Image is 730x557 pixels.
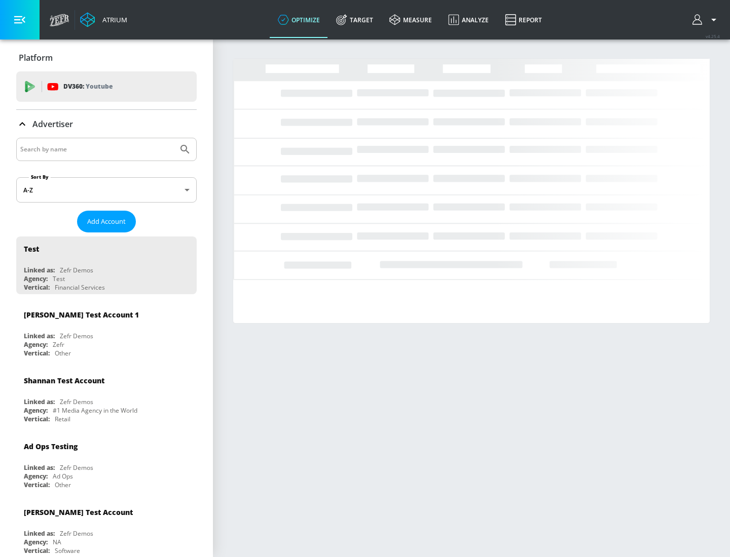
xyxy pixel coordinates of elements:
[63,81,113,92] p: DV360:
[16,236,197,294] div: TestLinked as:Zefr DemosAgency:TestVertical:Financial Services
[80,12,127,27] a: Atrium
[24,442,78,451] div: Ad Ops Testing
[440,2,497,38] a: Analyze
[24,332,55,340] div: Linked as:
[53,472,73,481] div: Ad Ops
[328,2,381,38] a: Target
[53,340,64,349] div: Zefr
[24,546,50,555] div: Vertical:
[24,283,50,292] div: Vertical:
[86,81,113,92] p: Youtube
[60,463,93,472] div: Zefr Demos
[77,211,136,232] button: Add Account
[16,434,197,492] div: Ad Ops TestingLinked as:Zefr DemosAgency:Ad OpsVertical:Other
[24,310,139,320] div: [PERSON_NAME] Test Account 1
[55,349,71,357] div: Other
[16,368,197,426] div: Shannan Test AccountLinked as:Zefr DemosAgency:#1 Media Agency in the WorldVertical:Retail
[55,415,70,423] div: Retail
[53,538,61,546] div: NA
[24,481,50,489] div: Vertical:
[270,2,328,38] a: optimize
[24,406,48,415] div: Agency:
[19,52,53,63] p: Platform
[24,415,50,423] div: Vertical:
[29,174,51,180] label: Sort By
[24,507,133,517] div: [PERSON_NAME] Test Account
[55,481,71,489] div: Other
[16,44,197,72] div: Platform
[16,110,197,138] div: Advertiser
[24,397,55,406] div: Linked as:
[24,244,39,254] div: Test
[24,538,48,546] div: Agency:
[55,546,80,555] div: Software
[24,529,55,538] div: Linked as:
[16,71,197,102] div: DV360: Youtube
[20,143,174,156] input: Search by name
[53,274,65,283] div: Test
[497,2,550,38] a: Report
[60,332,93,340] div: Zefr Demos
[16,302,197,360] div: [PERSON_NAME] Test Account 1Linked as:Zefr DemosAgency:ZefrVertical:Other
[60,397,93,406] div: Zefr Demos
[24,274,48,283] div: Agency:
[60,266,93,274] div: Zefr Demos
[24,349,50,357] div: Vertical:
[87,216,126,227] span: Add Account
[24,376,104,385] div: Shannan Test Account
[60,529,93,538] div: Zefr Demos
[706,33,720,39] span: v 4.25.4
[381,2,440,38] a: measure
[32,118,73,130] p: Advertiser
[16,177,197,203] div: A-Z
[24,472,48,481] div: Agency:
[53,406,137,415] div: #1 Media Agency in the World
[98,15,127,24] div: Atrium
[24,463,55,472] div: Linked as:
[24,340,48,349] div: Agency:
[24,266,55,274] div: Linked as:
[55,283,105,292] div: Financial Services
